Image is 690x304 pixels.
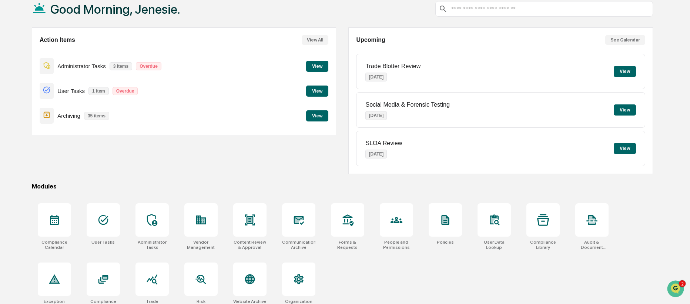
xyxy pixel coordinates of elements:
[113,87,138,95] p: Overdue
[380,240,413,250] div: People and Permissions
[614,66,636,77] button: View
[57,88,85,94] p: User Tasks
[365,101,449,108] p: Social Media & Forensic Testing
[66,121,81,127] span: [DATE]
[7,152,13,158] div: 🖐️
[15,121,21,127] img: 1746055101610-c473b297-6a78-478c-a979-82029cc54cd1
[40,37,75,43] h2: Action Items
[306,87,328,94] a: View
[84,112,109,120] p: 35 items
[306,112,328,119] a: View
[88,87,109,95] p: 1 item
[7,114,19,126] img: Jack Rasmussen
[91,240,115,245] div: User Tasks
[356,37,385,43] h2: Upcoming
[605,35,645,45] button: See Calendar
[614,104,636,116] button: View
[7,57,21,70] img: 1746055101610-c473b297-6a78-478c-a979-82029cc54cd1
[365,140,402,147] p: SLOA Review
[365,150,387,158] p: [DATE]
[282,240,315,250] div: Communications Archive
[61,121,64,127] span: •
[575,240,609,250] div: Audit & Document Logs
[365,73,387,81] p: [DATE]
[126,59,135,68] button: Start new chat
[136,62,161,70] p: Overdue
[7,16,135,27] p: How can we help?
[33,64,102,70] div: We're available if you need us!
[51,148,95,162] a: 🗄️Attestations
[365,111,387,120] p: [DATE]
[74,184,90,189] span: Pylon
[437,240,454,245] div: Policies
[16,57,29,70] img: 8933085812038_c878075ebb4cc5468115_72.jpg
[233,299,267,304] div: Website Archive
[66,101,81,107] span: [DATE]
[50,2,180,17] h1: Good Morning, Jenesie.
[365,63,421,70] p: Trade Blotter Review
[15,151,48,159] span: Preclearance
[184,240,218,250] div: Vendor Management
[478,240,511,250] div: User Data Lookup
[52,183,90,189] a: Powered byPylon
[306,86,328,97] button: View
[614,143,636,154] button: View
[302,35,328,45] button: View All
[15,101,21,107] img: 1746055101610-c473b297-6a78-478c-a979-82029cc54cd1
[135,240,169,250] div: Administrator Tasks
[4,163,50,176] a: 🔎Data Lookup
[57,63,106,69] p: Administrator Tasks
[38,240,71,250] div: Compliance Calendar
[7,82,47,88] div: Past conversations
[4,148,51,162] a: 🖐️Preclearance
[61,151,92,159] span: Attestations
[33,57,121,64] div: Start new chat
[115,81,135,90] button: See all
[306,110,328,121] button: View
[32,183,653,190] div: Modules
[23,101,60,107] span: [PERSON_NAME]
[7,94,19,106] img: Jack Rasmussen
[306,62,328,69] a: View
[23,121,60,127] span: [PERSON_NAME]
[233,240,267,250] div: Content Review & Approval
[306,61,328,72] button: View
[54,152,60,158] div: 🗄️
[57,113,80,119] p: Archiving
[15,166,47,173] span: Data Lookup
[666,280,686,300] iframe: Open customer support
[526,240,560,250] div: Compliance Library
[110,62,132,70] p: 3 items
[331,240,364,250] div: Forms & Requests
[7,166,13,172] div: 🔎
[19,34,122,41] input: Clear
[61,101,64,107] span: •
